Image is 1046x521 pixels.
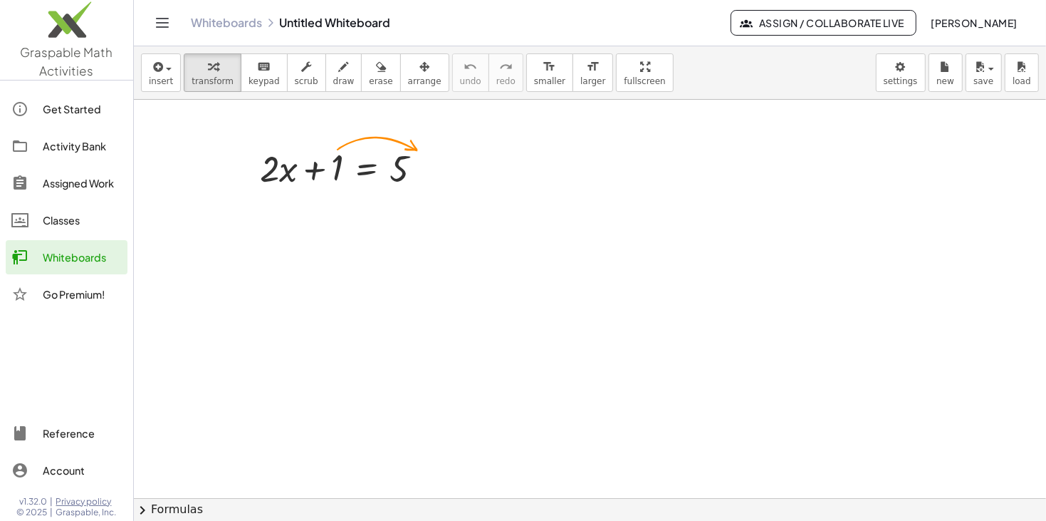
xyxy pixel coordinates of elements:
[464,58,477,76] i: undo
[257,58,271,76] i: keyboard
[884,76,918,86] span: settings
[6,453,127,488] a: Account
[51,507,53,518] span: |
[43,286,122,303] div: Go Premium!
[6,166,127,200] a: Assigned Work
[876,53,926,92] button: settings
[192,76,234,86] span: transform
[241,53,288,92] button: keyboardkeypad
[191,16,262,30] a: Whiteboards
[543,58,556,76] i: format_size
[919,10,1029,36] button: [PERSON_NAME]
[460,76,481,86] span: undo
[17,507,48,518] span: © 2025
[325,53,362,92] button: draw
[1005,53,1039,92] button: load
[488,53,523,92] button: redoredo
[134,502,151,519] span: chevron_right
[499,58,513,76] i: redo
[731,10,916,36] button: Assign / Collaborate Live
[43,175,122,192] div: Assigned Work
[616,53,673,92] button: fullscreen
[20,496,48,507] span: v1.32.0
[134,498,1046,521] button: chevron_rightFormulas
[936,76,954,86] span: new
[333,76,355,86] span: draw
[369,76,392,86] span: erase
[295,76,318,86] span: scrub
[931,16,1018,29] span: [PERSON_NAME]
[452,53,489,92] button: undoundo
[287,53,326,92] button: scrub
[526,53,573,92] button: format_sizesmaller
[929,53,963,92] button: new
[1013,76,1031,86] span: load
[184,53,241,92] button: transform
[43,212,122,229] div: Classes
[43,138,122,155] div: Activity Bank
[151,11,174,34] button: Toggle navigation
[534,76,565,86] span: smaller
[56,507,117,518] span: Graspable, Inc.
[408,76,441,86] span: arrange
[361,53,400,92] button: erase
[43,100,122,118] div: Get Started
[572,53,613,92] button: format_sizelarger
[743,16,904,29] span: Assign / Collaborate Live
[43,462,122,479] div: Account
[6,129,127,163] a: Activity Bank
[624,76,665,86] span: fullscreen
[580,76,605,86] span: larger
[21,44,113,78] span: Graspable Math Activities
[43,249,122,266] div: Whiteboards
[43,425,122,442] div: Reference
[496,76,516,86] span: redo
[973,76,993,86] span: save
[6,203,127,237] a: Classes
[6,240,127,274] a: Whiteboards
[966,53,1002,92] button: save
[400,53,449,92] button: arrange
[51,496,53,507] span: |
[56,496,117,507] a: Privacy policy
[6,92,127,126] a: Get Started
[149,76,173,86] span: insert
[586,58,600,76] i: format_size
[249,76,280,86] span: keypad
[6,416,127,450] a: Reference
[141,53,181,92] button: insert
